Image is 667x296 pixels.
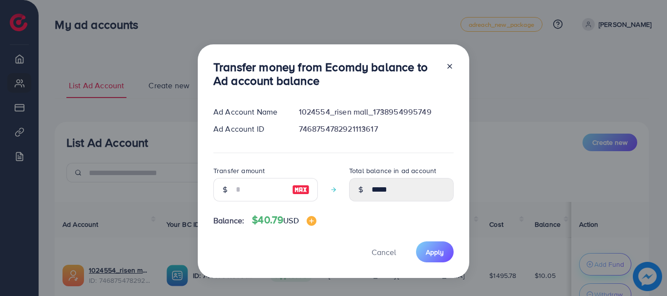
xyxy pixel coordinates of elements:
div: Ad Account Name [206,106,291,118]
span: Cancel [372,247,396,257]
div: Ad Account ID [206,123,291,135]
button: Cancel [359,241,408,262]
label: Total balance in ad account [349,166,436,176]
h4: $40.79 [252,214,316,226]
button: Apply [416,241,454,262]
div: 7468754782921113617 [291,123,461,135]
h3: Transfer money from Ecomdy balance to Ad account balance [213,60,438,88]
img: image [292,184,310,196]
span: Balance: [213,215,244,226]
label: Transfer amount [213,166,265,176]
span: Apply [426,247,444,257]
img: image [307,216,316,226]
div: 1024554_risen mall_1738954995749 [291,106,461,118]
span: USD [283,215,298,226]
